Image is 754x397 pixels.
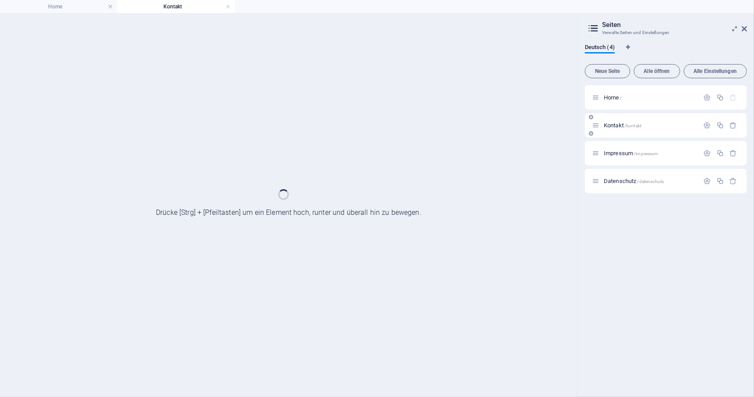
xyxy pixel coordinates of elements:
button: Neue Seite [585,64,630,78]
span: Klick, um Seite zu öffnen [604,178,664,184]
div: Einstellungen [704,94,711,101]
div: Einstellungen [704,122,711,129]
span: Neue Seite [589,69,626,74]
h4: Kontakt [117,2,235,11]
h3: Verwalte Seiten und Einstellungen [602,29,729,37]
div: Duplizieren [716,94,724,101]
span: Alle öffnen [638,69,676,74]
div: Entfernen [730,122,737,129]
div: Die Startseite kann nicht gelöscht werden [730,94,737,101]
div: Impressum/impressum [601,150,699,156]
span: Klick, um Seite zu öffnen [604,150,659,157]
span: / [620,95,622,100]
div: Home/ [601,95,699,100]
div: Entfernen [730,149,737,157]
div: Sprachen-Tabs [585,44,747,61]
button: Alle öffnen [634,64,680,78]
div: Kontakt/kontakt [601,122,699,128]
div: Entfernen [730,177,737,185]
span: Alle Einstellungen [688,69,743,74]
span: Klick, um Seite zu öffnen [604,94,622,101]
div: Einstellungen [704,149,711,157]
div: Einstellungen [704,177,711,185]
span: /datenschutz [637,179,664,184]
span: /impressum [634,151,658,156]
span: Deutsch (4) [585,42,615,54]
div: Duplizieren [716,122,724,129]
span: /kontakt [625,123,641,128]
div: Datenschutz/datenschutz [601,178,699,184]
button: Alle Einstellungen [684,64,747,78]
div: Duplizieren [716,149,724,157]
div: Duplizieren [716,177,724,185]
h2: Seiten [602,21,747,29]
span: Klick, um Seite zu öffnen [604,122,641,129]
